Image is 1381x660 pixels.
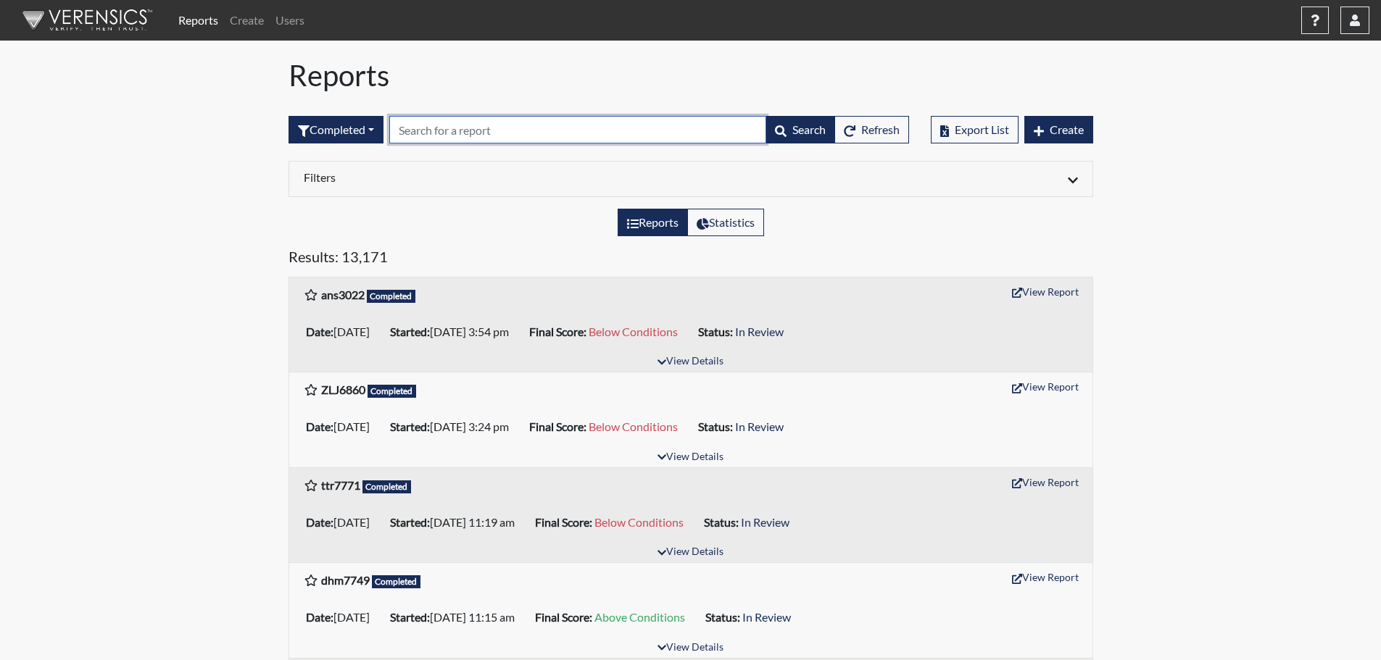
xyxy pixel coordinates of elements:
[651,448,730,467] button: View Details
[289,116,383,143] div: Filter by interview status
[1024,116,1093,143] button: Create
[1005,280,1085,303] button: View Report
[931,116,1019,143] button: Export List
[589,325,678,338] span: Below Conditions
[321,573,370,587] b: dhm7749
[300,606,384,629] li: [DATE]
[735,325,784,338] span: In Review
[321,478,360,492] b: ttr7771
[529,325,586,338] b: Final Score:
[1050,122,1084,136] span: Create
[535,515,592,529] b: Final Score:
[704,515,739,529] b: Status:
[955,122,1009,136] span: Export List
[306,610,333,624] b: Date:
[321,288,365,301] b: ans3022
[384,511,529,534] li: [DATE] 11:19 am
[766,116,835,143] button: Search
[390,610,430,624] b: Started:
[741,515,789,529] span: In Review
[224,6,270,35] a: Create
[651,638,730,658] button: View Details
[651,543,730,562] button: View Details
[289,248,1093,271] h5: Results: 13,171
[300,511,384,534] li: [DATE]
[390,515,430,529] b: Started:
[300,320,384,343] li: [DATE]
[304,170,680,184] h6: Filters
[390,419,430,433] b: Started:
[594,610,685,624] span: Above Conditions
[270,6,310,35] a: Users
[735,419,784,433] span: In Review
[306,515,333,529] b: Date:
[362,480,412,493] span: Completed
[384,606,529,629] li: [DATE] 11:15 am
[368,385,417,398] span: Completed
[594,515,684,529] span: Below Conditions
[306,419,333,433] b: Date:
[390,325,430,338] b: Started:
[289,58,1093,93] h1: Reports
[367,290,416,303] span: Completed
[306,325,333,338] b: Date:
[535,610,592,624] b: Final Score:
[834,116,909,143] button: Refresh
[698,419,733,433] b: Status:
[1005,375,1085,398] button: View Report
[589,419,678,433] span: Below Conditions
[742,610,791,624] span: In Review
[1005,471,1085,493] button: View Report
[651,352,730,372] button: View Details
[792,122,826,136] span: Search
[861,122,900,136] span: Refresh
[687,209,764,236] label: View statistics about completed interviews
[1005,566,1085,588] button: View Report
[618,209,688,236] label: View the list of reports
[384,415,523,438] li: [DATE] 3:24 pm
[300,415,384,438] li: [DATE]
[389,116,766,143] input: Search by Registration ID, Interview Number, or Investigation Name.
[173,6,224,35] a: Reports
[321,383,365,396] b: ZLJ6860
[698,325,733,338] b: Status:
[384,320,523,343] li: [DATE] 3:54 pm
[705,610,740,624] b: Status:
[529,419,586,433] b: Final Score:
[293,170,1089,188] div: Click to expand/collapse filters
[372,575,421,588] span: Completed
[289,116,383,143] button: Completed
